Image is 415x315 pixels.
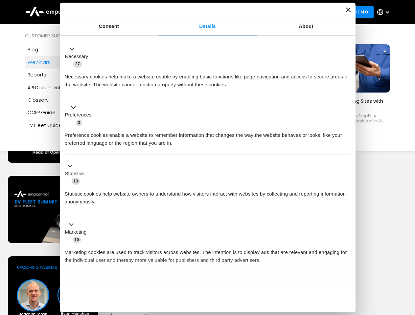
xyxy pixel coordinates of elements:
a: OCPP Guide [25,106,106,119]
label: Necessary [65,53,88,60]
div: Webinars [28,59,50,66]
button: Okay [256,288,350,307]
a: Details [158,17,257,35]
div: Marketing cookies are used to track visitors across websites. The intention is to display ads tha... [65,243,351,264]
div: Reports [28,71,46,78]
span: 27 [73,61,82,67]
div: Preference cookies enable a website to remember information that changes the way the website beha... [65,126,351,147]
span: 3 [76,119,82,126]
div: Blog [28,46,38,53]
div: Glossary [28,96,49,104]
div: OCPP Guide [28,109,56,116]
button: Necessary (27) [65,45,92,68]
span: 2 [108,280,115,287]
div: API Documentation [28,84,73,91]
a: API Documentation [25,81,106,94]
div: EV Fleet Guide [28,122,62,129]
label: Marketing [65,228,87,236]
a: Webinars [25,56,106,69]
a: Reports [25,69,106,81]
label: Statistics [65,170,85,178]
span: 13 [72,178,80,184]
a: About [257,17,356,35]
div: Customer success [25,32,106,39]
span: 10 [73,237,81,243]
a: EV Fleet Guide [25,119,106,132]
button: Marketing (10) [65,221,91,244]
div: Necessary cookies help make a website usable by enabling basic functions like page navigation and... [65,68,351,89]
a: Glossary [25,94,106,106]
a: Consent [60,17,158,35]
button: Preferences (3) [65,104,96,127]
a: Blog [25,43,106,56]
button: Statistics (13) [65,162,89,185]
div: Statistic cookies help website owners to understand how visitors interact with websites by collec... [65,185,351,206]
button: Unclassified (2) [65,279,119,287]
button: Close banner [346,8,351,12]
label: Preferences [65,111,92,119]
